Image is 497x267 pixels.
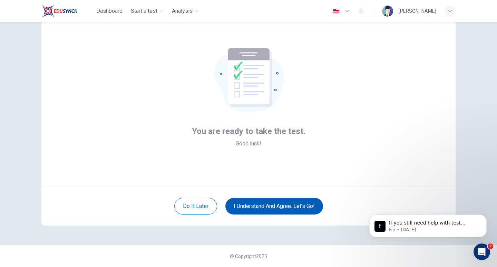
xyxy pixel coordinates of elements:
button: Dashboard [94,5,125,17]
span: Analysis [172,7,193,15]
span: 2 [488,244,493,249]
span: You are ready to take the test. [192,126,305,137]
button: Analysis [169,5,202,17]
img: Profile picture [382,6,393,17]
span: Good luck! [236,140,261,148]
button: I understand and agree. Let’s go! [225,198,323,214]
img: en [332,9,340,14]
span: Dashboard [96,7,123,15]
iframe: Intercom live chat [474,244,490,260]
button: Do it later [174,198,217,214]
span: © Copyright 2025 [230,254,267,259]
div: [PERSON_NAME] [399,7,436,15]
a: EduSynch logo [41,4,94,18]
img: EduSynch logo [41,4,78,18]
span: Start a test [131,7,157,15]
iframe: Intercom notifications message [359,200,497,248]
button: Start a test [128,5,166,17]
